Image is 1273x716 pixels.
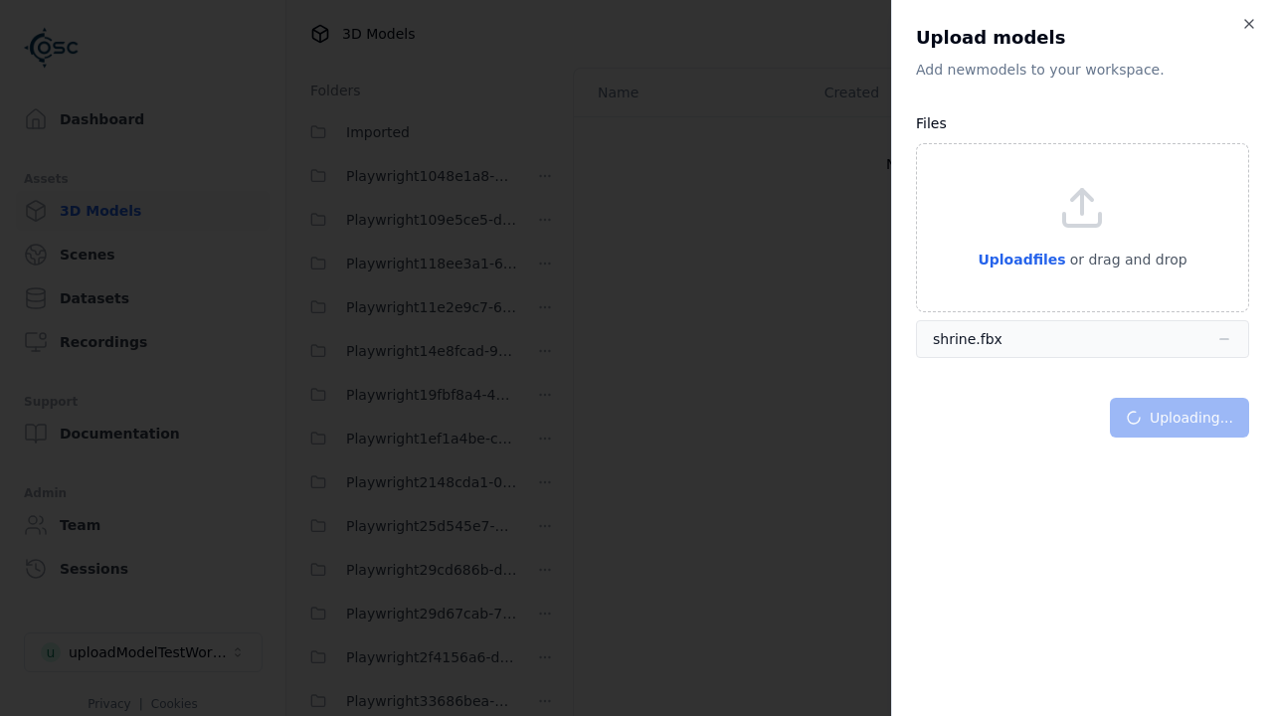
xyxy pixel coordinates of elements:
p: Add new model s to your workspace. [916,60,1249,80]
label: Files [916,115,947,131]
p: or drag and drop [1066,248,1187,271]
h2: Upload models [916,24,1249,52]
div: shrine.fbx [933,329,1002,349]
span: Upload files [978,252,1065,268]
